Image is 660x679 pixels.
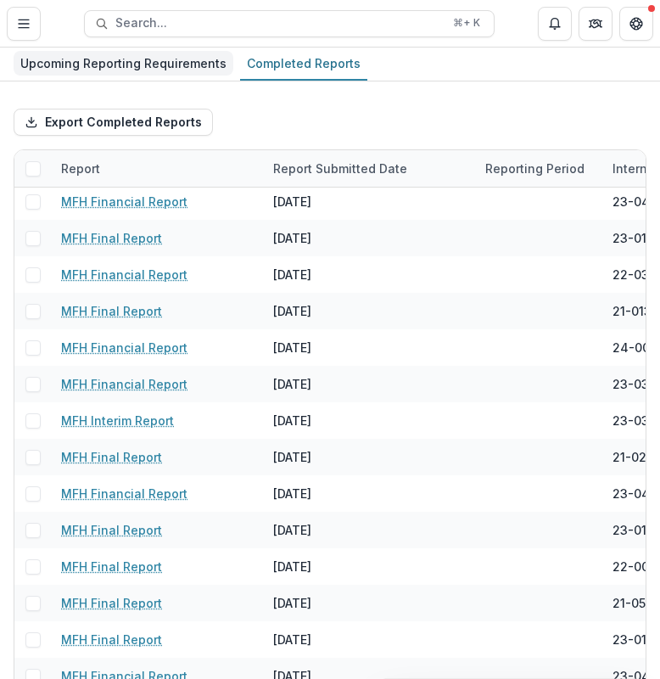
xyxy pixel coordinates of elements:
[273,448,311,466] div: [DATE]
[273,521,311,539] div: [DATE]
[14,48,233,81] a: Upcoming Reporting Requirements
[538,7,572,41] button: Notifications
[14,109,213,136] button: Export Completed Reports
[273,266,311,283] div: [DATE]
[61,558,162,575] a: MFH Final Report
[61,375,187,393] a: MFH Financial Report
[475,150,602,187] div: Reporting Period
[273,339,311,356] div: [DATE]
[240,51,367,76] div: Completed Reports
[61,412,174,429] a: MFH Interim Report
[273,485,311,502] div: [DATE]
[61,521,162,539] a: MFH Final Report
[51,160,110,177] div: Report
[273,302,311,320] div: [DATE]
[61,339,187,356] a: MFH Financial Report
[61,485,187,502] a: MFH Financial Report
[61,193,187,210] a: MFH Financial Report
[273,375,311,393] div: [DATE]
[263,150,475,187] div: Report Submitted Date
[450,14,484,32] div: ⌘ + K
[61,594,162,612] a: MFH Final Report
[61,229,162,247] a: MFH Final Report
[51,150,263,187] div: Report
[273,594,311,612] div: [DATE]
[61,266,187,283] a: MFH Financial Report
[273,558,311,575] div: [DATE]
[273,193,311,210] div: [DATE]
[273,631,311,648] div: [DATE]
[579,7,612,41] button: Partners
[61,302,162,320] a: MFH Final Report
[7,7,41,41] button: Toggle Menu
[263,160,417,177] div: Report Submitted Date
[475,160,595,177] div: Reporting Period
[619,7,653,41] button: Get Help
[14,51,233,76] div: Upcoming Reporting Requirements
[61,631,162,648] a: MFH Final Report
[84,10,495,37] button: Search...
[273,412,311,429] div: [DATE]
[240,48,367,81] a: Completed Reports
[273,229,311,247] div: [DATE]
[61,448,162,466] a: MFH Final Report
[115,16,443,31] span: Search...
